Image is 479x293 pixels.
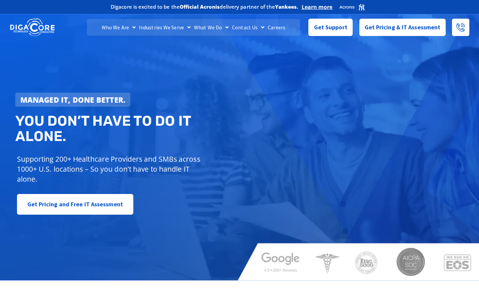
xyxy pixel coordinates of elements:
a: Learn more [302,4,333,10]
a: Industries We Serve [137,19,192,36]
a: Who We Are [100,19,137,36]
p: Supporting 200+ Healthcare Providers and SMBs across 1000+ U.S. locations – So you don’t have to ... [17,154,203,184]
a: Get Pricing and Free IT Assessment [17,194,133,215]
a: What We Do [192,19,230,36]
b: Yankees. [275,3,298,10]
strong: Managed IT, done better. [20,95,126,105]
h2: You don’t have to do IT alone. [15,113,245,144]
nav: Menu [87,19,300,36]
a: Careers [266,19,287,36]
h2: Digacore is excited to be the delivery partner of the [111,4,298,9]
b: Official Acronis [180,3,220,10]
img: Acronis [339,3,365,11]
a: Managed IT, done better. [15,93,131,107]
a: Get Pricing & IT Assessment [359,19,446,36]
a: Get Support [308,19,353,36]
img: DigaCore Technology Consulting [10,18,55,37]
span: Get Pricing and Free IT Assessment [27,198,123,211]
span: Get Pricing & IT Assessment [365,21,441,34]
span: Get Support [314,21,347,34]
a: Contact Us [230,19,266,36]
